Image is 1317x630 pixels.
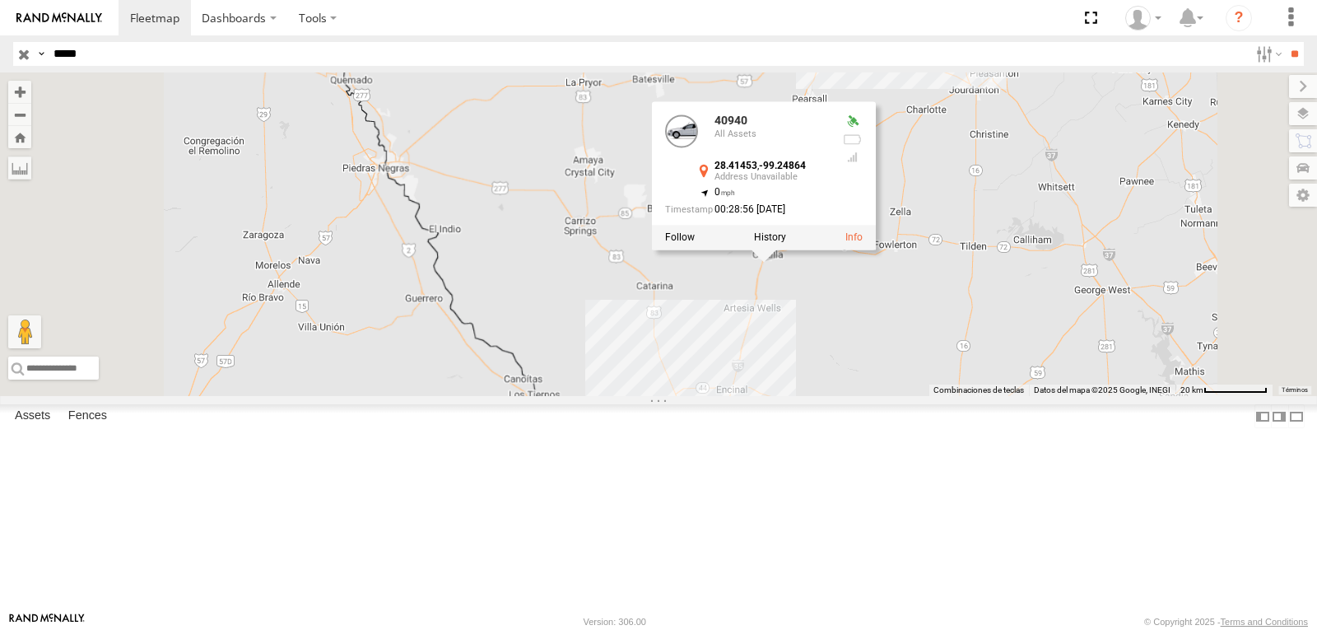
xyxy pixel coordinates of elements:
div: All Assets [714,129,830,139]
label: Map Settings [1289,184,1317,207]
strong: -99.24864 [759,161,806,172]
span: 0 [714,186,735,198]
label: View Asset History [754,231,786,243]
img: rand-logo.svg [16,12,102,24]
label: Search Query [35,42,48,66]
button: Zoom out [8,103,31,126]
button: Zoom in [8,81,31,103]
label: Search Filter Options [1250,42,1285,66]
i: ? [1226,5,1252,31]
div: , [714,161,830,182]
span: 20 km [1180,385,1203,394]
div: Valid GPS Fix [843,115,863,128]
button: Zoom Home [8,126,31,148]
div: Last Event GSM Signal Strength [843,151,863,164]
a: View Asset Details [845,231,863,243]
div: Miguel Cantu [1119,6,1167,30]
button: Arrastra al hombrecito al mapa para abrir Street View [8,315,41,348]
label: Fences [60,405,115,428]
a: Términos [1282,387,1308,394]
label: Dock Summary Table to the Right [1271,404,1287,428]
div: 40940 [714,115,830,128]
label: Dock Summary Table to the Left [1254,404,1271,428]
strong: 28.41453 [714,161,757,172]
label: Assets [7,405,58,428]
div: © Copyright 2025 - [1144,617,1308,627]
button: Escala del mapa: 20 km por 74 píxeles [1175,385,1273,396]
a: Terms and Conditions [1221,617,1308,627]
label: Realtime tracking of Asset [665,231,695,243]
label: Hide Summary Table [1288,404,1305,428]
div: Version: 306.00 [584,617,646,627]
span: Datos del mapa ©2025 Google, INEGI [1034,385,1170,394]
a: Visit our Website [9,614,85,630]
button: Combinaciones de teclas [933,385,1024,396]
label: Measure [8,156,31,180]
div: No battery health information received from this device. [843,133,863,146]
div: Date/time of location update [665,204,830,215]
